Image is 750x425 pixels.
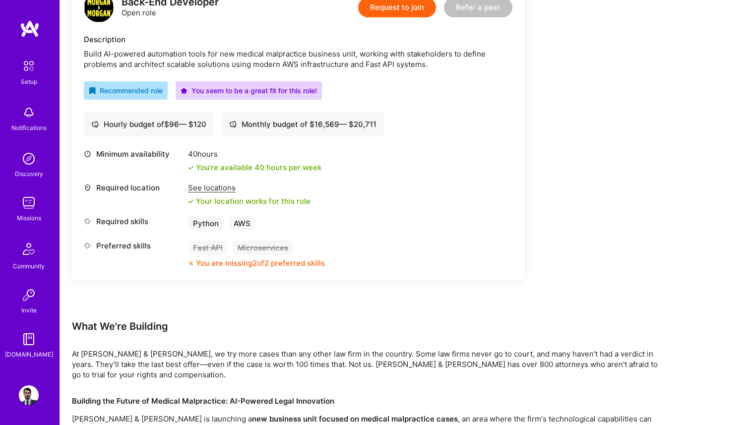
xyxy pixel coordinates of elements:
img: teamwork [19,193,39,213]
img: Community [17,237,41,261]
i: icon CloseOrange [188,260,194,266]
div: Invite [21,305,37,315]
div: Required skills [84,216,183,227]
div: Monthly budget of $ 16,569 — $ 20,711 [229,119,376,129]
strong: new business unit focused on medical malpractice cases [252,414,458,424]
a: User Avatar [16,385,41,405]
img: setup [18,56,39,76]
div: At [PERSON_NAME] & [PERSON_NAME], we try more cases than any other law firm in the country. Some ... [72,349,667,380]
strong: Building the Future of Medical Malpractice: AI-Powered Legal Innovation [72,396,334,406]
div: Python [188,216,224,231]
div: Microservices [233,241,293,255]
img: bell [19,103,39,122]
div: AWS [229,216,255,231]
img: User Avatar [19,385,39,405]
i: icon Cash [229,121,237,128]
div: Build AI-powered automation tools for new medical malpractice business unit, working with stakeho... [84,49,512,69]
div: Minimum availability [84,149,183,159]
div: Description [84,34,512,45]
i: icon PurpleStar [181,87,187,94]
div: Recommended role [89,85,163,96]
img: Invite [19,285,39,305]
i: icon Cash [91,121,99,128]
div: 40 hours [188,149,321,159]
div: Hourly budget of $ 96 — $ 120 [91,119,206,129]
div: Discovery [15,169,43,179]
div: Required location [84,182,183,193]
i: icon Tag [84,218,91,225]
div: See locations [188,182,311,193]
div: What We're Building [72,320,667,333]
i: icon Check [188,198,194,204]
div: Setup [21,76,37,87]
i: icon Clock [84,150,91,158]
div: Fast API [188,241,228,255]
div: Missions [17,213,41,223]
i: icon Tag [84,242,91,249]
div: Notifications [11,122,47,133]
div: You are missing 2 of 2 preferred skills [196,258,325,268]
img: guide book [19,329,39,349]
img: logo [20,20,40,38]
div: [DOMAIN_NAME] [5,349,53,360]
img: discovery [19,149,39,169]
div: Preferred skills [84,241,183,251]
i: icon Location [84,184,91,191]
div: Community [13,261,45,271]
div: You're available 40 hours per week [188,162,321,173]
i: icon RecommendedBadge [89,87,96,94]
div: Your location works for this role [188,196,311,206]
div: You seem to be a great fit for this role! [181,85,317,96]
i: icon Check [188,165,194,171]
